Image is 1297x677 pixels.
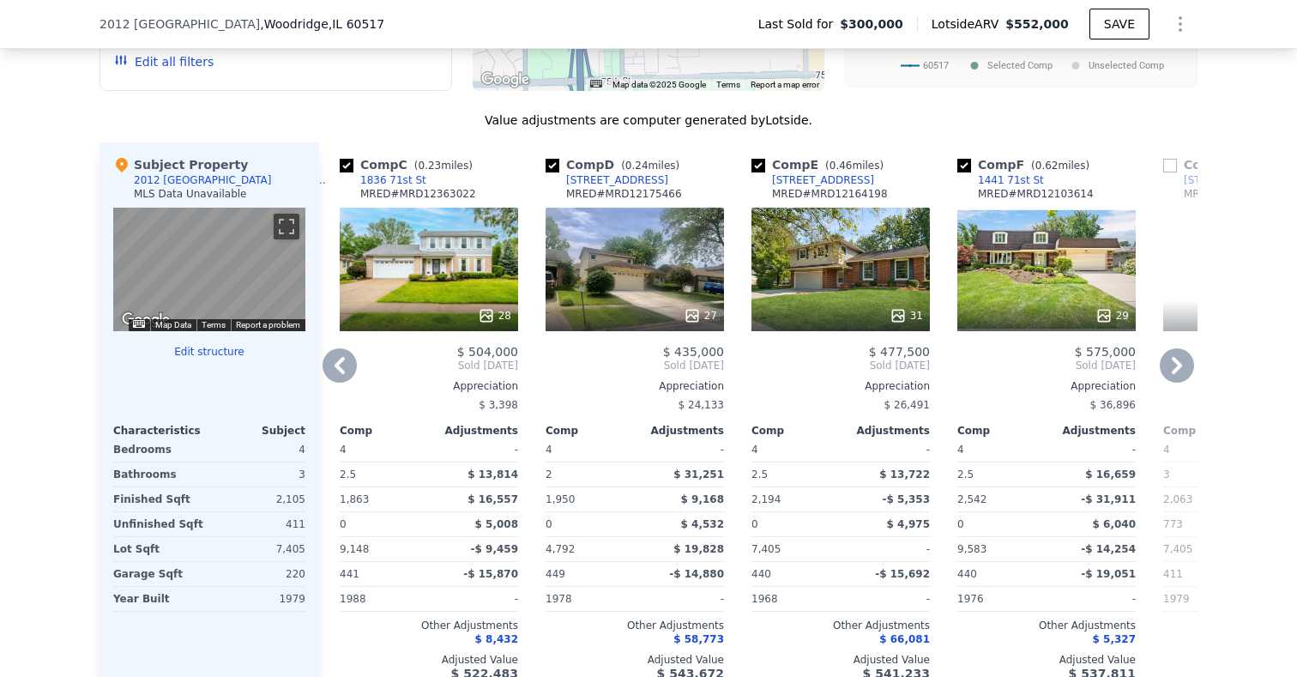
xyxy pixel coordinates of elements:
div: 1979 [1163,587,1249,611]
div: 1968 [751,587,837,611]
span: $ 26,491 [884,399,930,411]
div: 220 [213,562,305,586]
div: 2.5 [957,462,1043,487]
div: 2,105 [213,487,305,511]
text: 60517 [923,60,949,71]
div: MRED # MRD12164198 [772,187,888,201]
text: [DATE] [944,37,976,49]
div: 27 [684,307,717,324]
a: [STREET_ADDRESS] [1163,173,1286,187]
div: 411 [213,512,305,536]
button: Edit all filters [114,53,214,70]
span: $ 13,722 [879,468,930,481]
div: Street View [113,208,305,331]
span: 449 [546,568,565,580]
div: 2.5 [340,462,425,487]
div: 7,405 [213,537,305,561]
text: [DATE] [1028,37,1060,49]
div: 2 [546,462,631,487]
div: Comp [1163,424,1252,438]
div: Adjusted Value [957,653,1136,667]
div: Other Adjustments [546,619,724,632]
img: Google [477,69,534,91]
div: 2.5 [751,462,837,487]
text: [DATE] [986,37,1019,49]
div: Other Adjustments [957,619,1136,632]
div: [STREET_ADDRESS] [772,173,874,187]
span: 1,863 [340,493,369,505]
div: Adjustments [429,424,518,438]
span: $ 4,975 [887,518,930,530]
a: Terms (opens in new tab) [202,320,226,329]
span: 0.23 [418,160,441,172]
div: Finished Sqft [113,487,206,511]
span: ( miles) [1024,160,1096,172]
span: 0 [340,518,347,530]
div: 1976 [957,587,1043,611]
img: Google [118,309,174,331]
div: Other Adjustments [340,619,518,632]
div: MRED # MRD12175466 [566,187,682,201]
span: Last Sold for [758,15,841,33]
button: Show Options [1163,7,1197,41]
a: Open this area in Google Maps (opens a new window) [477,69,534,91]
span: -$ 31,911 [1081,493,1136,505]
span: 9,148 [340,543,369,555]
a: Open this area in Google Maps (opens a new window) [118,309,174,331]
span: ( miles) [407,160,480,172]
div: Bathrooms [113,462,206,487]
div: [STREET_ADDRESS] [566,173,668,187]
div: 29 [1095,307,1129,324]
div: 1441 71st St [978,173,1044,187]
div: - [1050,438,1136,462]
div: - [432,587,518,611]
span: 7,405 [1163,543,1192,555]
text: Unselected Comp [1089,60,1164,71]
div: Comp D [546,156,686,173]
div: 1978 [546,587,631,611]
span: $ 24,133 [679,399,724,411]
span: 2012 [GEOGRAPHIC_DATA] [100,15,260,33]
span: 4 [1163,444,1170,456]
div: Adjustments [1047,424,1136,438]
div: Adjustments [841,424,930,438]
span: 0.62 [1035,160,1059,172]
span: 0.46 [829,160,853,172]
span: 440 [751,568,771,580]
span: $ 3,398 [479,399,518,411]
div: Bedrooms [113,438,206,462]
span: $ 58,773 [673,633,724,645]
span: 4 [957,444,964,456]
span: 2,194 [751,493,781,505]
a: Report a problem [236,320,300,329]
span: $ 4,532 [681,518,724,530]
span: 2,063 [1163,493,1192,505]
div: - [638,438,724,462]
span: 4 [340,444,347,456]
span: $ 36,896 [1090,399,1136,411]
div: - [638,587,724,611]
div: Comp E [751,156,890,173]
div: Adjusted Value [340,653,518,667]
div: Lot Sqft [113,537,206,561]
text: [DATE] [1114,37,1147,49]
span: Sold [DATE] [546,359,724,372]
div: Comp [340,424,429,438]
span: 0 [751,518,758,530]
div: 31 [890,307,923,324]
div: 4 [213,438,305,462]
span: $ 16,659 [1085,468,1136,481]
div: Adjusted Value [546,653,724,667]
span: $ 16,557 [468,493,518,505]
button: SAVE [1089,9,1149,39]
text: Selected Comp [987,60,1053,71]
div: Adjustments [635,424,724,438]
span: 2,542 [957,493,986,505]
div: [STREET_ADDRESS] [1184,173,1286,187]
div: 1988 [340,587,425,611]
div: MRED # MRD12363022 [360,187,476,201]
div: 2012 [GEOGRAPHIC_DATA] [134,173,272,187]
span: 4 [751,444,758,456]
button: Edit structure [113,345,305,359]
div: Map [113,208,305,331]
